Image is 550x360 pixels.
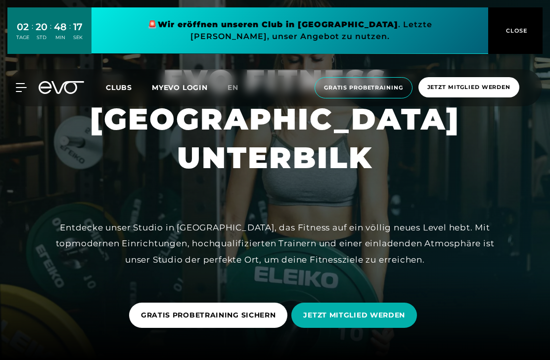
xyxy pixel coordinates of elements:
span: GRATIS PROBETRAINING SICHERN [141,310,276,320]
span: en [228,83,238,92]
span: JETZT MITGLIED WERDEN [303,310,405,320]
a: en [228,82,250,93]
div: : [50,21,51,47]
div: 17 [73,20,83,34]
div: : [69,21,71,47]
div: STD [36,34,47,41]
span: Jetzt Mitglied werden [427,83,510,91]
h1: EVO FITNESS [GEOGRAPHIC_DATA] UNTERBILK [8,61,542,177]
a: JETZT MITGLIED WERDEN [291,295,421,335]
span: CLOSE [504,26,528,35]
div: Entdecke unser Studio in [GEOGRAPHIC_DATA], das Fitness auf ein völlig neues Level hebt. Mit topm... [52,220,498,268]
span: Gratis Probetraining [324,84,403,92]
span: Clubs [106,83,132,92]
div: : [32,21,33,47]
a: GRATIS PROBETRAINING SICHERN [129,295,292,335]
div: TAGE [16,34,29,41]
div: MIN [54,34,67,41]
a: Gratis Probetraining [312,77,415,98]
a: Clubs [106,83,152,92]
div: 48 [54,20,67,34]
a: MYEVO LOGIN [152,83,208,92]
button: CLOSE [488,7,543,54]
div: 02 [16,20,29,34]
div: SEK [73,34,83,41]
a: Jetzt Mitglied werden [415,77,522,98]
div: 20 [36,20,47,34]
